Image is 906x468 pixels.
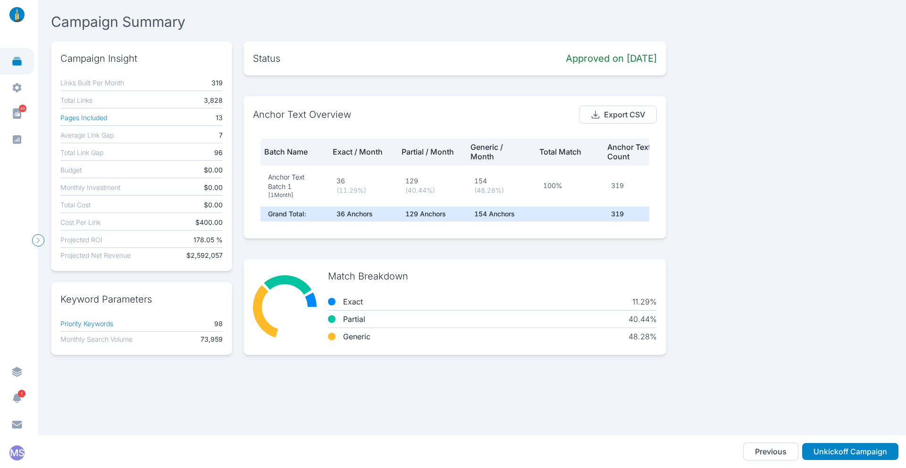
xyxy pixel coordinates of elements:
p: [ 1 Month ] [268,191,321,199]
b: 7 [219,130,223,141]
button: Previous [743,443,798,460]
b: Approved on [DATE] [566,51,657,66]
button: Export CSV [579,106,657,123]
b: 13 [216,112,223,123]
button: Cost Per Link [60,217,101,228]
p: 319 [611,181,664,190]
p: ( 40.44 %) [405,186,459,195]
button: Unkickoff Campaign [802,443,898,460]
td: 319 [604,206,671,222]
button: Total Links [60,95,92,106]
b: 96 [214,147,223,158]
button: Total Link Gap [60,147,103,158]
p: 40.44 % [629,314,657,324]
b: 178.05 % [193,234,223,246]
button: Pages Included [60,112,107,123]
b: 73,959 [201,334,223,345]
p: Batch Name [264,147,317,156]
p: 11.29 % [632,297,657,306]
b: $2,592,057 [186,250,223,261]
td: 154 Anchor s [467,206,536,222]
b: 3,828 [204,95,223,106]
b: $0.00 [204,164,223,176]
p: Anchor Text Batch 1 [268,172,321,191]
button: Projected Net Revenue [60,250,131,261]
p: Anchor Text Count [607,142,668,161]
b: generic [343,332,370,341]
p: Match Breakdown [328,269,657,284]
h2: Campaign Summary [51,13,893,30]
button: Priority Keywords [60,318,113,329]
b: exact [343,297,363,306]
p: 48.28 % [629,332,657,341]
button: Monthly Search Volume [60,334,133,345]
b: $400.00 [195,217,223,228]
td: Grand Total: [260,206,329,222]
b: partial [343,314,365,324]
p: Exact / Month [333,147,386,156]
button: Monthly Investment [60,182,120,193]
b: $0.00 [204,182,223,193]
p: 129 [405,176,459,186]
p: Anchor Text Overview [253,107,351,122]
b: 98 [214,318,223,329]
p: Total Match [539,147,600,156]
span: 89 [19,105,26,112]
p: Generic / Month [470,142,523,161]
b: $0.00 [204,199,223,211]
p: Campaign Insight [60,51,223,66]
p: 154 [474,176,528,186]
img: linklaunch_small.2ae18699.png [6,7,28,22]
button: Total Cost [60,199,91,211]
p: Partial / Month [402,147,454,156]
p: Keyword Parameters [60,292,223,307]
button: Projected ROI [60,234,102,246]
p: 100% [543,181,596,190]
b: 319 [211,77,223,89]
td: 36 Anchor s [329,206,398,222]
p: ( 48.28 %) [474,186,528,195]
p: ( 11.29 %) [336,186,390,195]
button: Average Link Gap [60,130,114,141]
button: Budget [60,164,82,176]
p: 36 [336,176,390,186]
td: 129 Anchor s [398,206,467,222]
button: Links Built Per Month [60,77,124,89]
p: Status [253,51,280,66]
